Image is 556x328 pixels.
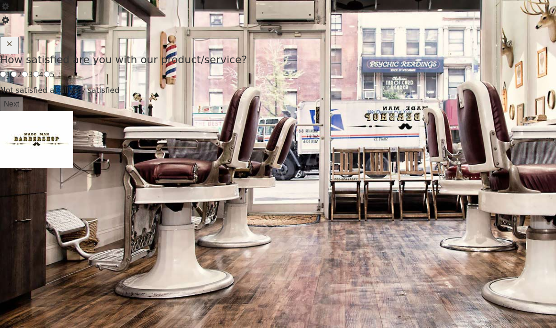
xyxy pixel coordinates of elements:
input: 4 [33,71,39,77]
span: 4 [39,70,44,79]
input: 5 [44,71,50,77]
span: 3 [28,70,33,79]
input: 2 [11,71,17,77]
span: 2 [17,70,22,79]
input: 3 [22,71,28,77]
span: 5 [50,70,55,79]
span: 1 [6,70,11,79]
span: Very satisfied [68,86,119,95]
